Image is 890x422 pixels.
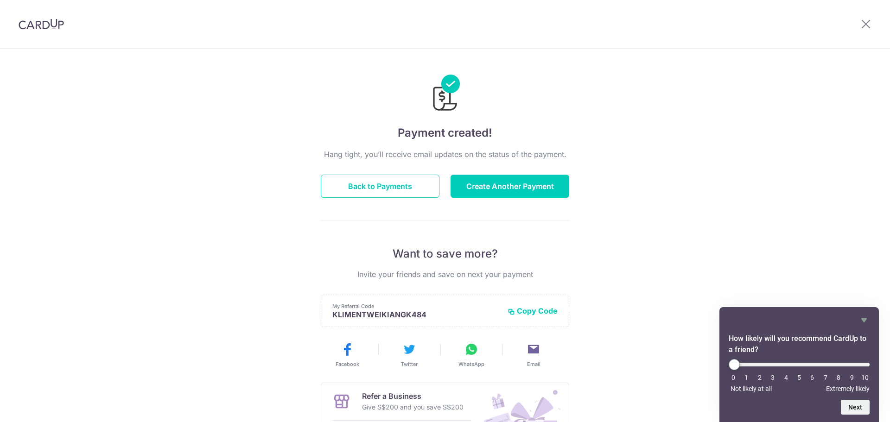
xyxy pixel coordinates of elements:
li: 1 [742,374,751,381]
button: Create Another Payment [451,175,569,198]
p: Give S$200 and you save S$200 [362,402,464,413]
span: Twitter [401,360,418,368]
img: Payments [430,75,460,113]
button: Next question [841,400,870,415]
h2: How likely will you recommend CardUp to a friend? Select an option from 0 to 10, with 0 being Not... [729,333,870,355]
div: How likely will you recommend CardUp to a friend? Select an option from 0 to 10, with 0 being Not... [729,359,870,392]
p: KLIMENTWEIKIANGK484 [332,310,500,319]
button: Copy Code [508,306,558,315]
p: Invite your friends and save on next your payment [321,269,569,280]
li: 2 [755,374,764,381]
button: Facebook [320,342,375,368]
li: 6 [807,374,817,381]
span: Email [527,360,540,368]
li: 0 [729,374,738,381]
li: 5 [795,374,804,381]
h4: Payment created! [321,125,569,141]
img: CardUp [19,19,64,30]
span: WhatsApp [458,360,484,368]
p: Want to save more? [321,246,569,261]
li: 4 [782,374,791,381]
p: My Referral Code [332,302,500,310]
li: 3 [768,374,777,381]
span: Extremely likely [826,385,870,392]
p: Refer a Business [362,391,464,402]
button: Email [506,342,561,368]
div: How likely will you recommend CardUp to a friend? Select an option from 0 to 10, with 0 being Not... [729,315,870,415]
button: Hide survey [858,315,870,326]
li: 9 [847,374,857,381]
p: Hang tight, you’ll receive email updates on the status of the payment. [321,149,569,160]
li: 8 [834,374,843,381]
button: Back to Payments [321,175,439,198]
li: 10 [860,374,870,381]
span: Not likely at all [731,385,772,392]
li: 7 [821,374,830,381]
span: Facebook [336,360,359,368]
button: Twitter [382,342,437,368]
button: WhatsApp [444,342,499,368]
